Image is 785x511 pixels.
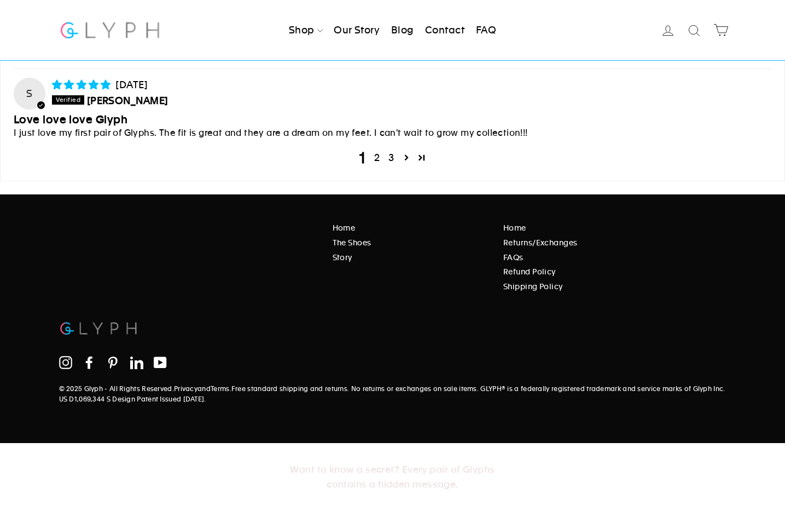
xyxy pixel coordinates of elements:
ul: Primary [284,18,501,42]
a: Home [503,222,719,234]
a: Shipping Policy [503,280,719,292]
a: Page 3 [384,151,398,165]
a: Refund Policy [503,266,719,278]
span: [PERSON_NAME] [87,95,168,106]
a: Returns/Exchanges [503,237,719,249]
a: Page 2 [370,151,384,165]
b: Love love love Glyph [14,112,771,128]
a: Free standard shipping and returns. No returns or exchanges on sale items. GLYPH® is a federally ... [59,385,725,403]
span: 5 star review [52,79,114,90]
a: Contact [421,18,469,42]
div: Want to know a secret? Every pair of Glyphs contains a hidden message. [37,443,748,511]
a: Shop [284,18,327,42]
a: The Shoes [333,237,487,249]
a: FAQs [503,251,719,263]
a: Terms [211,385,230,393]
a: Page 2 [399,150,414,165]
a: Home [333,222,487,234]
a: Privacy [174,385,197,393]
a: Page 76 [414,150,429,165]
a: Story [333,251,487,263]
img: Glyph [59,15,161,44]
p: I just love my first pair of Glyphs. The fit is great and they are a dream on my feet. I can't wa... [14,127,771,139]
a: FAQ [472,18,501,42]
span: [DATE] [115,79,148,90]
img: Glyph [59,317,138,340]
a: Our Story [329,18,384,42]
a: Blog [387,18,418,42]
div: S [14,78,45,110]
p: © 2025 Glyph - All Rights Reserved. and . . [59,384,726,405]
